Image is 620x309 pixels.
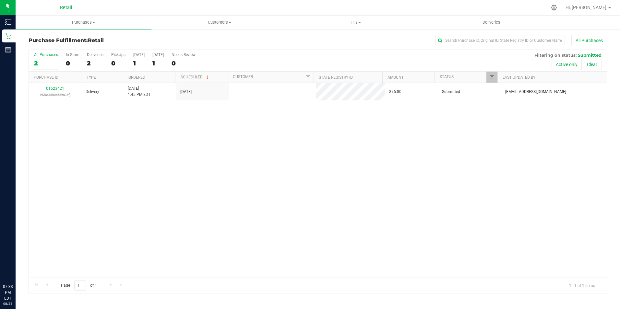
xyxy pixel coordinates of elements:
div: PickUps [111,52,125,57]
a: Filter [486,72,497,83]
button: Active only [552,59,582,70]
div: 2 [87,60,103,67]
h3: Purchase Fulfillment: [29,38,221,43]
div: 0 [66,60,79,67]
div: All Purchases [34,52,58,57]
span: Hi, [PERSON_NAME]! [566,5,608,10]
span: Purchases [16,19,151,25]
div: 2 [34,60,58,67]
p: 07:33 PM EDT [3,284,13,301]
inline-svg: Reports [5,47,11,53]
span: [DATE] 1:45 PM EDT [128,86,150,98]
span: Submitted [578,52,602,58]
button: All Purchases [571,35,607,46]
button: Clear [583,59,602,70]
a: Deliveries [423,16,559,29]
span: Page of 1 [55,280,102,291]
a: 01623421 [46,86,64,91]
p: (92ae380ea6e9a0df) [33,92,78,98]
div: 0 [172,60,196,67]
span: 1 - 1 of 1 items [564,280,600,290]
a: Customer [233,74,253,79]
a: Amount [387,75,404,80]
p: 08/25 [3,301,13,306]
div: 1 [152,60,164,67]
a: Tills [288,16,423,29]
span: Delivery [86,89,99,95]
a: Purchases [16,16,151,29]
a: Scheduled [181,75,210,79]
span: Retail [88,37,104,43]
span: [EMAIL_ADDRESS][DOMAIN_NAME] [505,89,566,95]
iframe: Resource center [6,257,26,277]
span: Tills [288,19,423,25]
iframe: Resource center unread badge [19,256,27,264]
div: [DATE] [152,52,164,57]
span: Customers [152,19,287,25]
a: Ordered [128,75,145,80]
span: Deliveries [474,19,509,25]
div: Deliveries [87,52,103,57]
inline-svg: Inventory [5,19,11,25]
span: $76.80 [389,89,401,95]
a: Filter [303,72,314,83]
a: Type [87,75,96,80]
input: 1 [74,280,86,291]
div: In Store [66,52,79,57]
div: 0 [111,60,125,67]
span: Submitted [442,89,460,95]
div: Manage settings [550,5,558,11]
inline-svg: Retail [5,33,11,39]
div: 1 [133,60,145,67]
a: Purchase ID [34,75,58,80]
a: State Registry ID [319,75,353,80]
div: Needs Review [172,52,196,57]
input: Search Purchase ID, Original ID, State Registry ID or Customer Name... [435,36,565,45]
span: Filtering on status: [534,52,577,58]
div: [DATE] [133,52,145,57]
a: Customers [151,16,287,29]
a: Status [440,74,454,79]
span: Retail [60,5,72,10]
span: [DATE] [180,89,192,95]
a: Last Updated By [503,75,535,80]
